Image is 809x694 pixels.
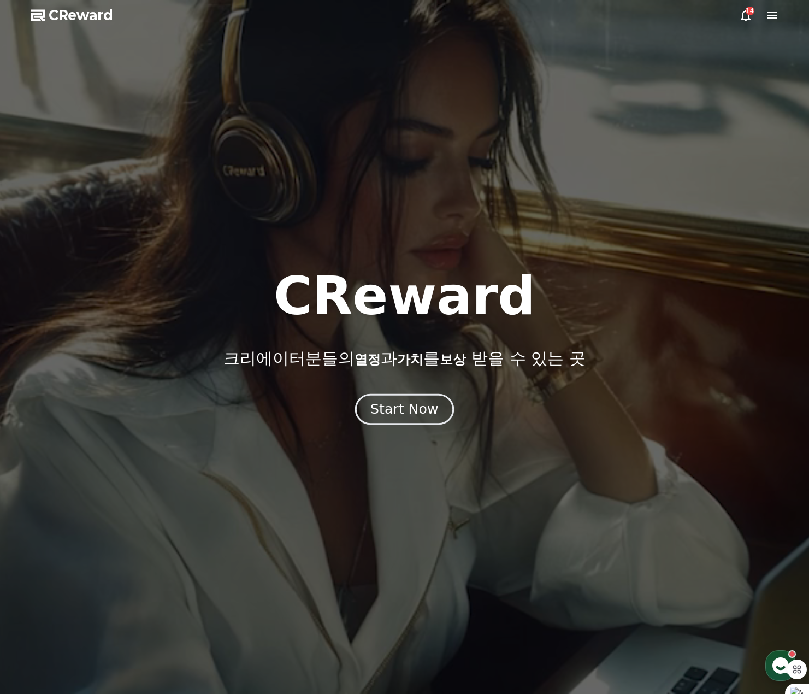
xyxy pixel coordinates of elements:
p: 크리에이터분들의 과 를 받을 수 있는 곳 [223,349,585,368]
span: 보상 [440,352,466,367]
span: 열정 [355,352,381,367]
span: 가치 [397,352,423,367]
a: 대화 [72,346,141,374]
a: Start Now [357,405,452,416]
a: 홈 [3,346,72,374]
span: 설정 [169,363,182,372]
h1: CReward [274,270,535,322]
div: Start Now [370,400,438,419]
a: 14 [739,9,752,22]
a: CReward [31,7,113,24]
span: 홈 [34,363,41,372]
span: CReward [49,7,113,24]
a: 설정 [141,346,210,374]
span: 대화 [100,363,113,372]
div: 14 [746,7,754,15]
button: Start Now [355,394,454,425]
